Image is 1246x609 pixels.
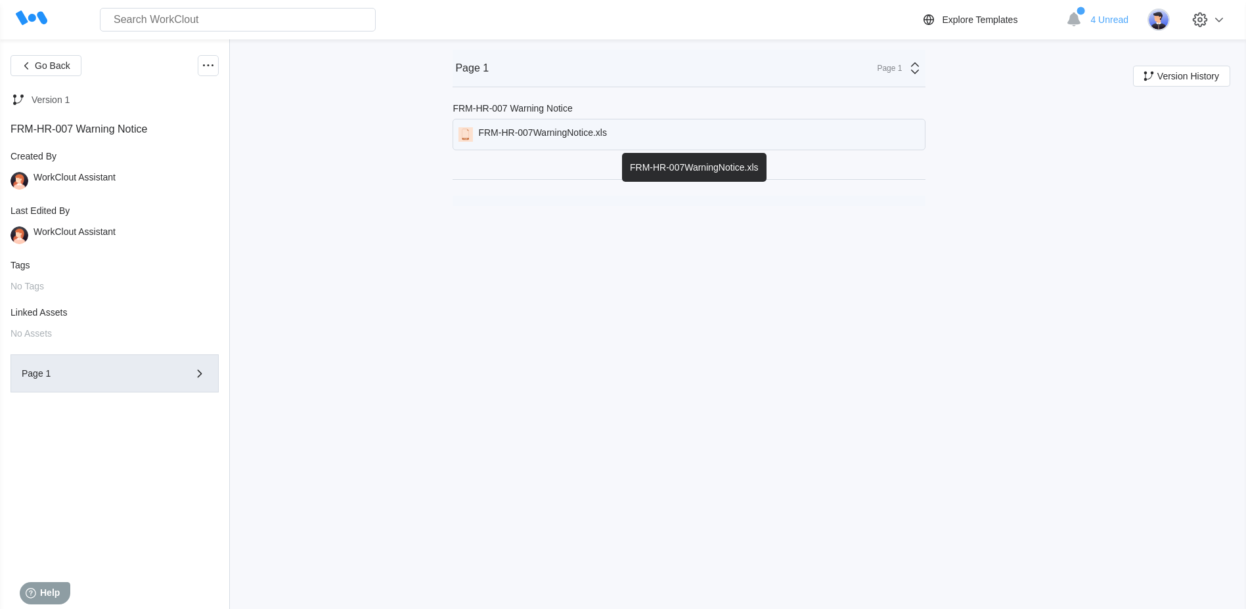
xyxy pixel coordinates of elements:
div: Created By [11,151,219,161]
div: FRM-HR-007WarningNotice.xls [478,127,607,142]
div: Page 1 [455,62,489,74]
div: Page 1 [869,64,902,73]
button: Go Back [11,55,81,76]
div: No Tags [11,281,219,291]
img: user-2.png [11,226,28,244]
div: No Assets [11,328,219,339]
div: WorkClout Assistant [33,226,116,244]
img: user-2.png [11,172,28,190]
input: Search WorkClout [100,8,376,31]
button: Page 1 [11,354,219,392]
div: Version 1 [32,94,70,105]
a: Explore Templates [921,12,1059,28]
span: 4 Unread [1090,14,1128,25]
div: Explore Templates [942,14,1017,25]
span: Go Back [35,61,70,70]
img: user-5.png [1147,9,1170,31]
div: FRM-HR-007 Warning Notice [453,103,572,114]
div: FRM-HR-007WarningNotice.xls [622,153,767,182]
div: Last Edited By [11,205,219,216]
div: Linked Assets [11,307,219,318]
span: Version History [1157,72,1219,81]
div: WorkClout Assistant [33,172,116,190]
button: Version History [1133,66,1230,87]
div: Page 1 [22,369,170,378]
div: Tags [11,260,219,270]
div: FRM-HR-007 Warning Notice [11,123,219,135]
